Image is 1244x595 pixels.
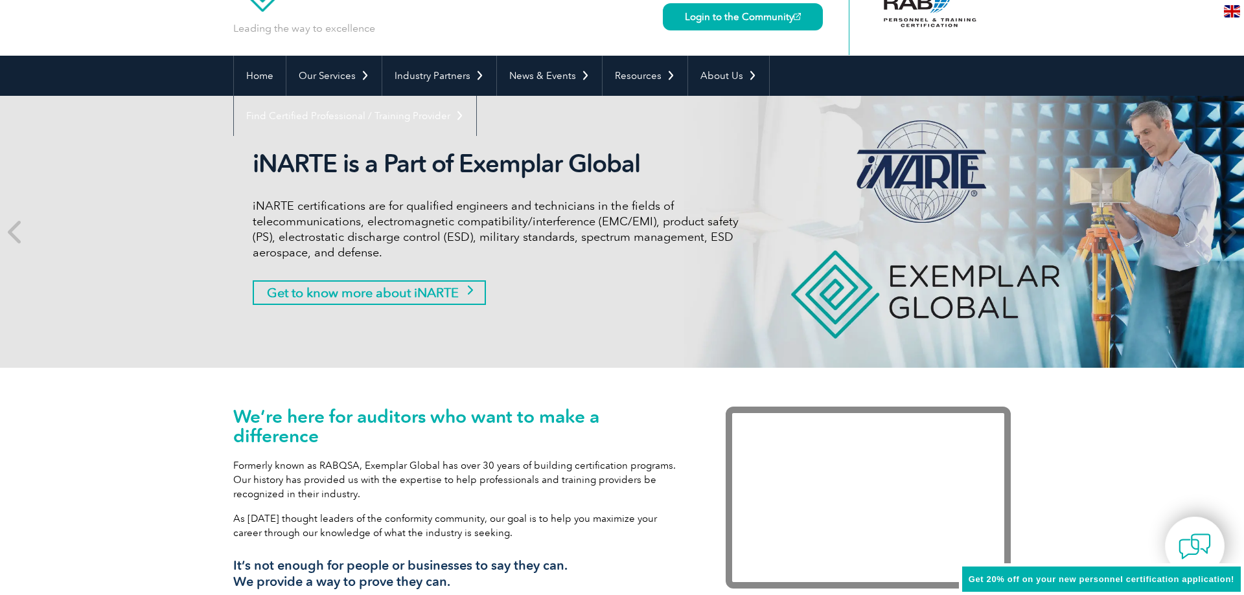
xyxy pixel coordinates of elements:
a: About Us [688,56,769,96]
a: Resources [603,56,687,96]
a: Login to the Community [663,3,823,30]
h2: iNARTE is a Part of Exemplar Global [253,149,739,179]
p: As [DATE] thought leaders of the conformity community, our goal is to help you maximize your care... [233,511,687,540]
a: Home [234,56,286,96]
a: Get to know more about iNARTE [253,280,486,305]
iframe: Exemplar Global: Working together to make a difference [726,407,1011,589]
span: Get 20% off on your new personnel certification application! [969,574,1234,584]
h3: It’s not enough for people or businesses to say they can. We provide a way to prove they can. [233,557,687,590]
h1: We’re here for auditors who want to make a difference [233,407,687,445]
img: open_square.png [794,13,801,20]
img: en [1224,5,1240,17]
p: Formerly known as RABQSA, Exemplar Global has over 30 years of building certification programs. O... [233,458,687,501]
a: Industry Partners [382,56,496,96]
p: iNARTE certifications are for qualified engineers and technicians in the fields of telecommunicat... [253,198,739,260]
a: Our Services [286,56,382,96]
a: News & Events [497,56,602,96]
a: Find Certified Professional / Training Provider [234,96,476,136]
p: Leading the way to excellence [233,21,375,36]
img: contact-chat.png [1179,530,1211,563]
